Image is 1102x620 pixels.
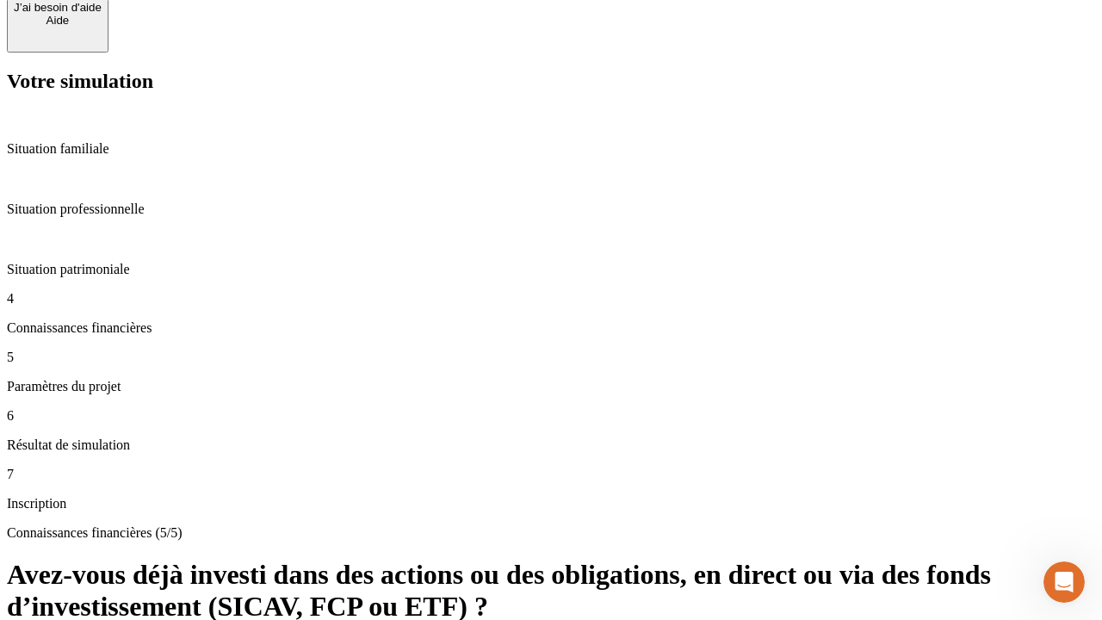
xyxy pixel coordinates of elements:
p: 5 [7,350,1095,365]
p: Situation patrimoniale [7,262,1095,277]
p: Paramètres du projet [7,379,1095,394]
p: Connaissances financières [7,320,1095,336]
div: Aide [14,14,102,27]
p: Inscription [7,496,1095,512]
p: Connaissances financières (5/5) [7,525,1095,541]
p: Résultat de simulation [7,437,1095,453]
div: J’ai besoin d'aide [14,1,102,14]
p: 6 [7,408,1095,424]
iframe: Intercom live chat [1043,561,1085,603]
h2: Votre simulation [7,70,1095,93]
p: 7 [7,467,1095,482]
p: Situation professionnelle [7,201,1095,217]
p: 4 [7,291,1095,307]
p: Situation familiale [7,141,1095,157]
